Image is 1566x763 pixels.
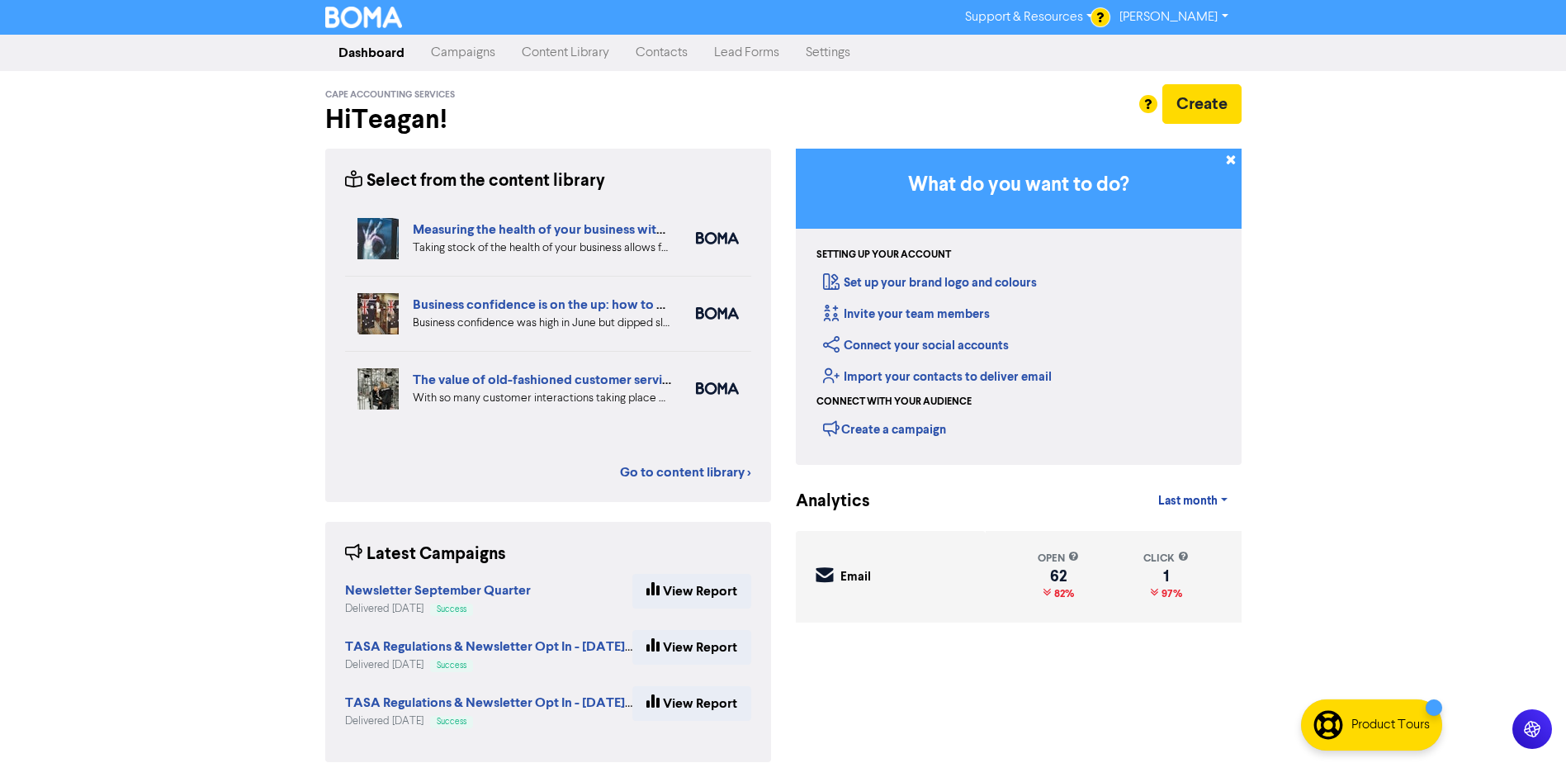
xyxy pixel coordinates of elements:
div: Analytics [796,489,849,514]
span: Success [437,605,466,614]
button: Create [1162,84,1242,124]
div: Latest Campaigns [345,542,506,567]
strong: TASA Regulations & Newsletter Opt In - [DATE] (Duplicated) (Duplicated) [345,694,780,711]
a: Last month [1145,485,1241,518]
a: View Report [632,630,751,665]
a: Measuring the health of your business with ratio measures [413,221,753,238]
img: boma [696,382,739,395]
div: 62 [1038,570,1079,583]
a: Dashboard [325,36,418,69]
a: Invite your team members [823,306,990,322]
h2: Hi Teagan ! [325,104,771,135]
div: Delivered [DATE] [345,713,632,729]
div: Connect with your audience [816,395,972,410]
a: Settings [792,36,863,69]
strong: Newsletter September Quarter [345,582,531,599]
a: View Report [632,574,751,609]
a: Import your contacts to deliver email [823,369,1052,385]
img: boma [696,307,739,320]
div: Business confidence was high in June but dipped slightly in August in the latest SMB Business Ins... [413,315,671,332]
div: Select from the content library [345,168,605,194]
a: Content Library [509,36,622,69]
a: Lead Forms [701,36,792,69]
span: 97% [1158,587,1182,600]
div: Delivered [DATE] [345,657,632,673]
h3: What do you want to do? [821,173,1217,197]
div: With so many customer interactions taking place online, your online customer service has to be fi... [413,390,671,407]
div: Create a campaign [823,416,946,441]
a: Connect your social accounts [823,338,1009,353]
div: open [1038,551,1079,566]
div: Getting Started in BOMA [796,149,1242,465]
a: The value of old-fashioned customer service: getting data insights [413,372,800,388]
div: Taking stock of the health of your business allows for more effective planning, early warning abo... [413,239,671,257]
a: Newsletter September Quarter [345,585,531,598]
div: click [1143,551,1189,566]
a: TASA Regulations & Newsletter Opt In - [DATE] (Duplicated) (Duplicated) [345,697,780,710]
a: View Report [632,686,751,721]
span: Last month [1158,494,1218,509]
div: 1 [1143,570,1189,583]
div: Delivered [DATE] [345,601,531,617]
a: Set up your brand logo and colours [823,275,1037,291]
span: 82% [1051,587,1074,600]
a: Support & Resources [952,4,1106,31]
a: Campaigns [418,36,509,69]
strong: TASA Regulations & Newsletter Opt In - [DATE] (Duplicated) [345,638,703,655]
img: boma_accounting [696,232,739,244]
a: Business confidence is on the up: how to overcome the big challenges [413,296,826,313]
a: [PERSON_NAME] [1106,4,1241,31]
span: Success [437,718,466,726]
a: Contacts [622,36,701,69]
span: Cape Accounting Services [325,89,455,101]
a: TASA Regulations & Newsletter Opt In - [DATE] (Duplicated) [345,641,703,654]
img: BOMA Logo [325,7,403,28]
span: Success [437,661,466,670]
a: Go to content library > [620,462,751,482]
div: Email [840,568,871,587]
iframe: Chat Widget [1483,684,1566,763]
div: Setting up your account [816,248,951,263]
